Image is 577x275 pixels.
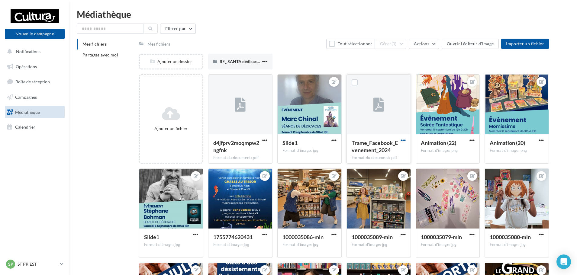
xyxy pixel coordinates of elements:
span: SP [8,261,13,267]
span: RE_ SANTA dédicace 29 Juin Cultura St Priest [220,59,305,64]
button: Notifications [4,45,63,58]
a: Médiathèque [4,106,66,119]
div: Format d'image: png [490,148,544,153]
button: Ouvrir l'éditeur d'image [442,39,499,49]
div: Format d'image: jpg [352,242,406,248]
span: Calendrier [15,124,35,130]
div: Mes fichiers [147,41,170,47]
span: Campagnes [15,94,37,100]
button: Filtrer par [160,24,196,34]
span: Trame_Facebook_Evenement_2024 [352,139,398,153]
button: Tout sélectionner [326,39,375,49]
button: Importer un fichier [501,39,549,49]
div: Format d'image: jpg [213,242,267,248]
button: Gérer(0) [375,39,407,49]
span: 1000035089-min [352,234,393,240]
span: Importer un fichier [506,41,544,46]
a: Calendrier [4,121,66,133]
span: Médiathèque [15,109,40,114]
button: Actions [409,39,439,49]
a: SP ST PRIEST [5,258,65,270]
div: Ajouter un dossier [140,59,202,65]
div: Format d'image: jpg [282,242,337,248]
div: Format d'image: jpg [144,242,198,248]
div: Format du document: pdf [213,155,267,161]
div: Format du document: pdf [352,155,406,161]
span: (0) [392,41,397,46]
div: Open Intercom Messenger [556,254,571,269]
span: 1755774620431 [213,234,253,240]
div: Ajouter un fichier [142,126,200,132]
div: Format d'image: jpg [282,148,337,153]
span: Animation (22) [421,139,456,146]
span: 1000035079-min [421,234,462,240]
span: Animation (20) [490,139,525,146]
a: Opérations [4,60,66,73]
div: Format d'image: jpg [490,242,544,248]
a: Boîte de réception [4,75,66,88]
a: Campagnes [4,91,66,104]
span: 1000035080-min [490,234,531,240]
span: Actions [414,41,429,46]
span: Notifications [16,49,40,54]
span: Opérations [16,64,37,69]
div: Format d'image: png [421,148,475,153]
span: Mes fichiers [82,41,107,46]
div: Médiathèque [77,10,570,19]
span: 1000035086-min [282,234,324,240]
span: d4jfprv2moqmpw2ngfnk [213,139,259,153]
span: Slide1 [144,234,159,240]
span: Slide1 [282,139,298,146]
button: Nouvelle campagne [5,29,65,39]
span: Partagés avec moi [82,52,118,57]
p: ST PRIEST [18,261,58,267]
span: Boîte de réception [15,79,50,84]
div: Format d'image: jpg [421,242,475,248]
